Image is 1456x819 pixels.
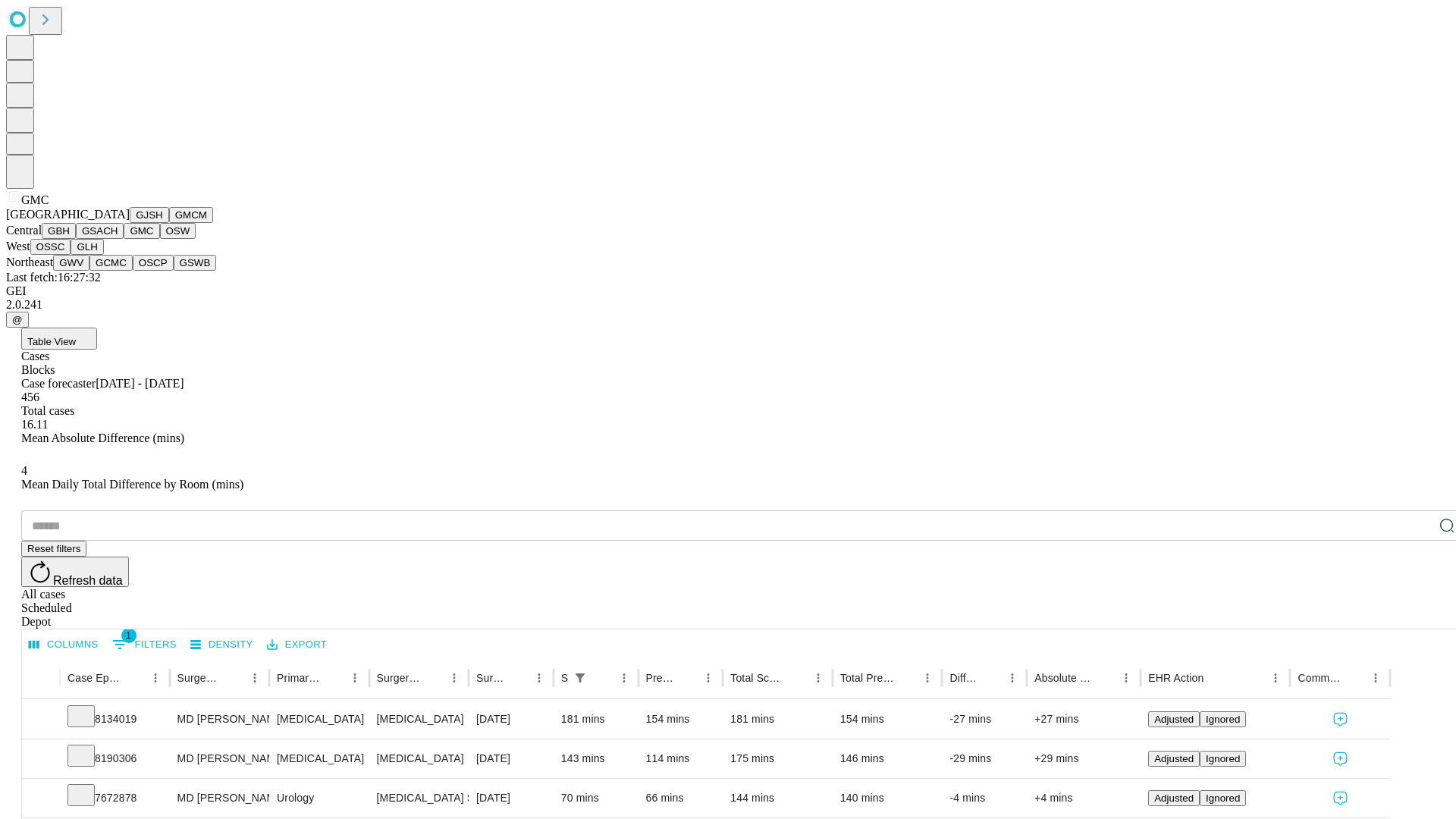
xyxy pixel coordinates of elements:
button: GMCM [169,207,213,223]
button: Table View [21,328,97,350]
div: 8134019 [67,700,162,739]
button: GLH [71,239,103,255]
button: Menu [613,667,635,689]
div: +4 mins [1034,779,1133,817]
div: 181 mins [730,700,825,739]
button: OSSC [30,239,71,255]
div: 8190306 [67,739,162,778]
div: 144 mins [730,779,825,817]
div: 1 active filter [570,667,591,689]
span: 16.11 [21,418,48,431]
button: Reset filters [21,541,86,557]
button: Ignored [1200,790,1246,806]
button: Show filters [108,632,180,657]
div: 154 mins [646,700,716,739]
div: [DATE] [476,700,546,739]
span: Adjusted [1154,792,1194,804]
button: Sort [1344,667,1365,689]
span: Last fetch: 16:27:32 [6,271,101,284]
button: Sort [592,667,613,689]
span: Ignored [1206,714,1240,725]
div: [MEDICAL_DATA] [377,739,461,778]
button: Export [263,633,331,657]
button: Sort [124,667,145,689]
button: Sort [223,667,244,689]
button: Expand [30,707,52,733]
button: Show filters [570,667,591,689]
span: @ [12,314,23,325]
button: OSCP [133,255,174,271]
button: Adjusted [1148,711,1200,727]
div: 70 mins [561,779,631,817]
div: 2.0.241 [6,298,1450,312]
div: 146 mins [840,739,935,778]
button: Menu [1265,667,1286,689]
div: Scheduled In Room Duration [561,672,568,684]
button: Menu [529,667,550,689]
div: Primary Service [277,672,321,684]
span: Ignored [1206,792,1240,804]
span: Central [6,224,42,237]
button: Menu [1365,667,1386,689]
div: Difference [949,672,979,684]
button: Sort [422,667,444,689]
button: Select columns [25,633,102,657]
span: Reset filters [27,543,80,554]
div: Absolute Difference [1034,672,1093,684]
button: @ [6,312,29,328]
button: Menu [344,667,366,689]
button: Refresh data [21,557,129,587]
button: GSWB [174,255,217,271]
button: Menu [145,667,166,689]
button: GBH [42,223,76,239]
span: Ignored [1206,753,1240,764]
div: +27 mins [1034,700,1133,739]
button: Sort [1205,667,1226,689]
div: 143 mins [561,739,631,778]
span: Mean Daily Total Difference by Room (mins) [21,478,243,491]
button: Expand [30,786,52,812]
button: Menu [244,667,265,689]
div: Surgery Name [377,672,421,684]
button: GJSH [130,207,169,223]
span: Total cases [21,404,74,417]
button: OSW [160,223,196,239]
div: 7672878 [67,779,162,817]
div: EHR Action [1148,672,1203,684]
span: 1 [121,628,136,643]
div: Surgery Date [476,672,506,684]
div: [MEDICAL_DATA] [377,700,461,739]
div: [MEDICAL_DATA] [277,700,361,739]
div: -4 mins [949,779,1019,817]
span: 456 [21,391,39,403]
div: [MEDICAL_DATA] [277,739,361,778]
span: GMC [21,193,49,206]
button: Sort [323,667,344,689]
button: Menu [1116,667,1137,689]
div: 181 mins [561,700,631,739]
button: Sort [507,667,529,689]
div: 114 mins [646,739,716,778]
button: Sort [676,667,698,689]
span: Adjusted [1154,714,1194,725]
button: GWV [53,255,89,271]
div: MD [PERSON_NAME] Md [177,779,262,817]
div: MD [PERSON_NAME] [PERSON_NAME] Md [177,700,262,739]
div: Case Epic Id [67,672,122,684]
button: Menu [698,667,719,689]
span: Refresh data [53,574,123,587]
button: Ignored [1200,751,1246,767]
div: Urology [277,779,361,817]
div: 66 mins [646,779,716,817]
button: Menu [808,667,829,689]
div: GEI [6,284,1450,298]
button: GMC [124,223,159,239]
button: Sort [896,667,917,689]
button: Expand [30,746,52,773]
span: Case forecaster [21,377,96,390]
div: 154 mins [840,700,935,739]
span: [GEOGRAPHIC_DATA] [6,208,130,221]
span: Table View [27,336,76,347]
div: Total Predicted Duration [840,672,895,684]
button: Sort [786,667,808,689]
